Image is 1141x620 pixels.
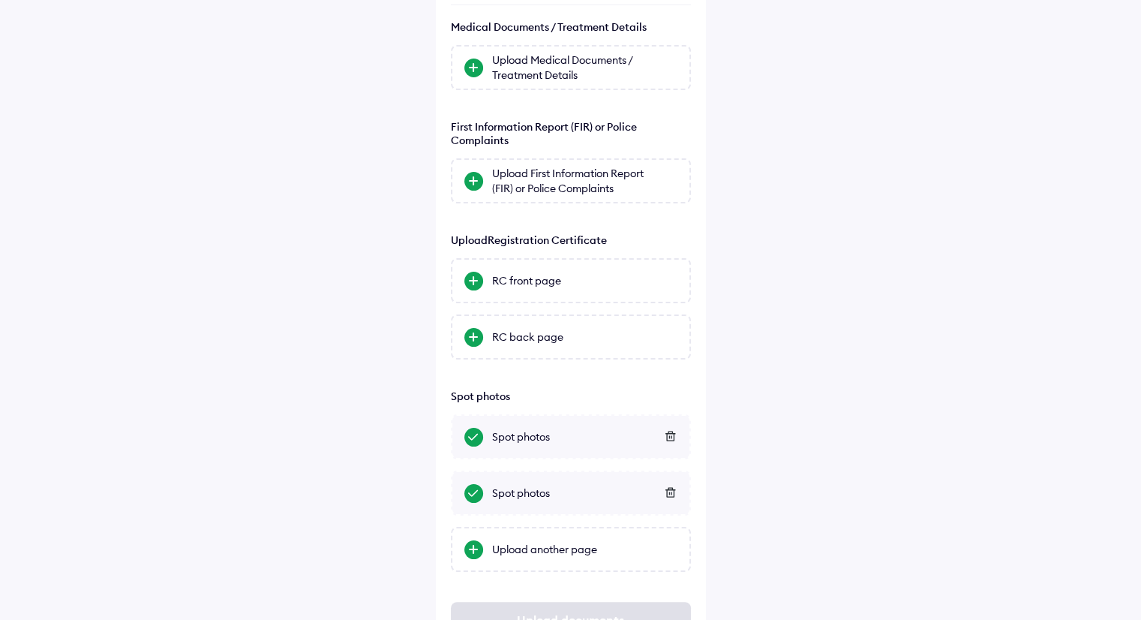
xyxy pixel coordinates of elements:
[492,429,677,444] div: Spot photos
[492,273,677,288] div: RC front page
[492,542,677,557] div: Upload another page
[451,20,691,34] div: Medical Documents / Treatment Details
[492,166,677,196] div: Upload First Information Report (FIR) or Police Complaints
[451,233,691,247] p: Upload Registration Certificate
[451,120,691,147] div: First Information Report (FIR) or Police Complaints
[492,486,677,501] div: Spot photos
[492,53,677,83] div: Upload Medical Documents / Treatment Details
[451,390,691,403] div: Spot photos
[492,330,677,345] div: RC back page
